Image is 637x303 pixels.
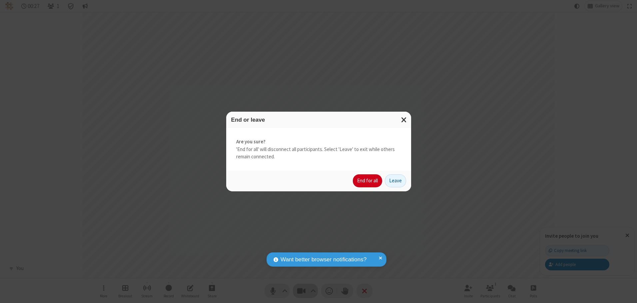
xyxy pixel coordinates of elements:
button: Leave [385,174,406,188]
div: 'End for all' will disconnect all participants. Select 'Leave' to exit while others remain connec... [226,128,411,171]
strong: Are you sure? [236,138,401,146]
button: End for all [353,174,382,188]
span: Want better browser notifications? [281,255,366,264]
button: Close modal [397,112,411,128]
h3: End or leave [231,117,406,123]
